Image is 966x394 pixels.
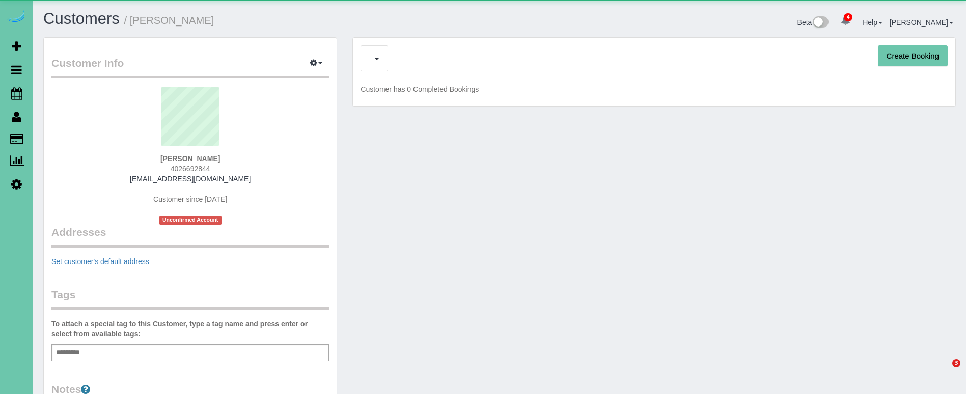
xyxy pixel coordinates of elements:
[51,287,329,310] legend: Tags
[153,195,227,203] span: Customer since [DATE]
[159,216,222,224] span: Unconfirmed Account
[931,359,956,384] iframe: Intercom live chat
[51,257,149,266] a: Set customer's default address
[51,56,329,78] legend: Customer Info
[6,10,26,24] img: Automaid Logo
[952,359,960,367] span: 3
[890,18,953,27] a: [PERSON_NAME]
[361,84,948,94] p: Customer has 0 Completed Bookings
[43,10,120,28] a: Customers
[160,154,220,163] strong: [PERSON_NAME]
[51,319,329,339] label: To attach a special tag to this Customer, type a tag name and press enter or select from availabl...
[836,10,855,33] a: 4
[124,15,214,26] small: / [PERSON_NAME]
[878,45,948,67] button: Create Booking
[171,165,210,173] span: 4026692844
[863,18,882,27] a: Help
[844,13,852,21] span: 4
[130,175,251,183] a: [EMAIL_ADDRESS][DOMAIN_NAME]
[812,16,829,30] img: New interface
[797,18,829,27] a: Beta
